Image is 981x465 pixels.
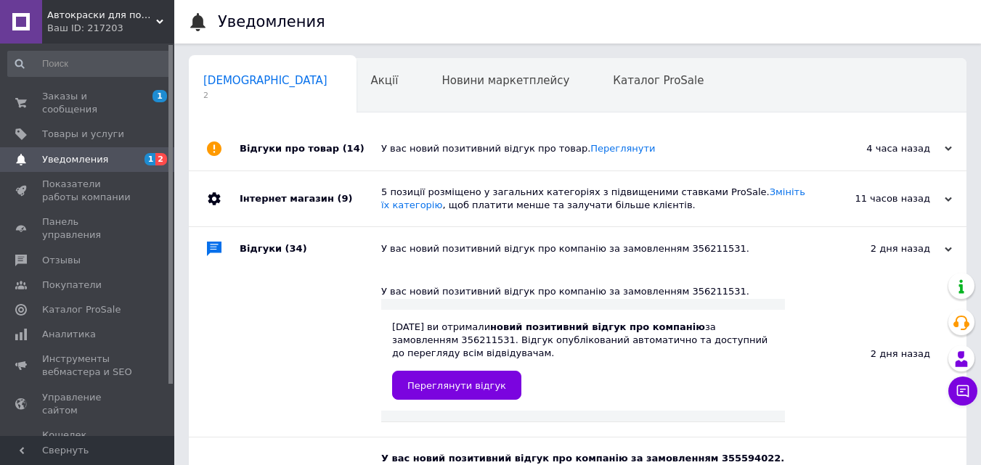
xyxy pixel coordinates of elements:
[42,303,121,316] span: Каталог ProSale
[42,429,134,455] span: Кошелек компании
[42,279,102,292] span: Покупатели
[218,13,325,30] h1: Уведомления
[203,74,327,87] span: [DEMOGRAPHIC_DATA]
[392,371,521,400] a: Переглянути відгук
[785,271,966,437] div: 2 дня назад
[590,143,655,154] a: Переглянути
[490,321,705,332] b: новий позитивний відгук про компанію
[381,142,807,155] div: У вас новий позитивний відгук про товар.
[42,90,134,116] span: Заказы и сообщения
[381,186,807,212] div: 5 позиції розміщено у загальних категоріях з підвищеними ставками ProSale. , щоб платити менше та...
[381,452,785,465] div: У вас новий позитивний відгук про компанію за замовленням 355594022.
[152,90,167,102] span: 1
[407,380,506,391] span: Переглянути відгук
[155,153,167,165] span: 2
[7,51,171,77] input: Поиск
[42,178,134,204] span: Показатели работы компании
[42,353,134,379] span: Инструменты вебмастера и SEO
[42,153,108,166] span: Уведомления
[285,243,307,254] span: (34)
[807,192,952,205] div: 11 часов назад
[381,242,807,255] div: У вас новий позитивний відгук про компанію за замовленням 356211531.
[240,127,381,170] div: Відгуки про товар
[42,215,134,242] span: Панель управления
[240,227,381,271] div: Відгуки
[47,9,156,22] span: Автокраски для покраски.
[144,153,156,165] span: 1
[343,143,365,154] span: (14)
[441,74,569,87] span: Новини маркетплейсу
[381,285,785,298] div: У вас новий позитивний відгук про компанію за замовленням 356211531.
[240,171,381,226] div: Інтернет магазин
[392,321,774,400] div: [DATE] ви отримали за замовленням 356211531. Відгук опублікований автоматично та доступний до пер...
[337,193,352,204] span: (9)
[371,74,399,87] span: Акції
[42,254,81,267] span: Отзывы
[948,376,977,406] button: Чат с покупателем
[613,74,704,87] span: Каталог ProSale
[807,142,952,155] div: 4 часа назад
[42,128,124,141] span: Товары и услуги
[42,391,134,417] span: Управление сайтом
[42,328,96,341] span: Аналитика
[807,242,952,255] div: 2 дня назад
[47,22,174,35] div: Ваш ID: 217203
[203,90,327,101] span: 2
